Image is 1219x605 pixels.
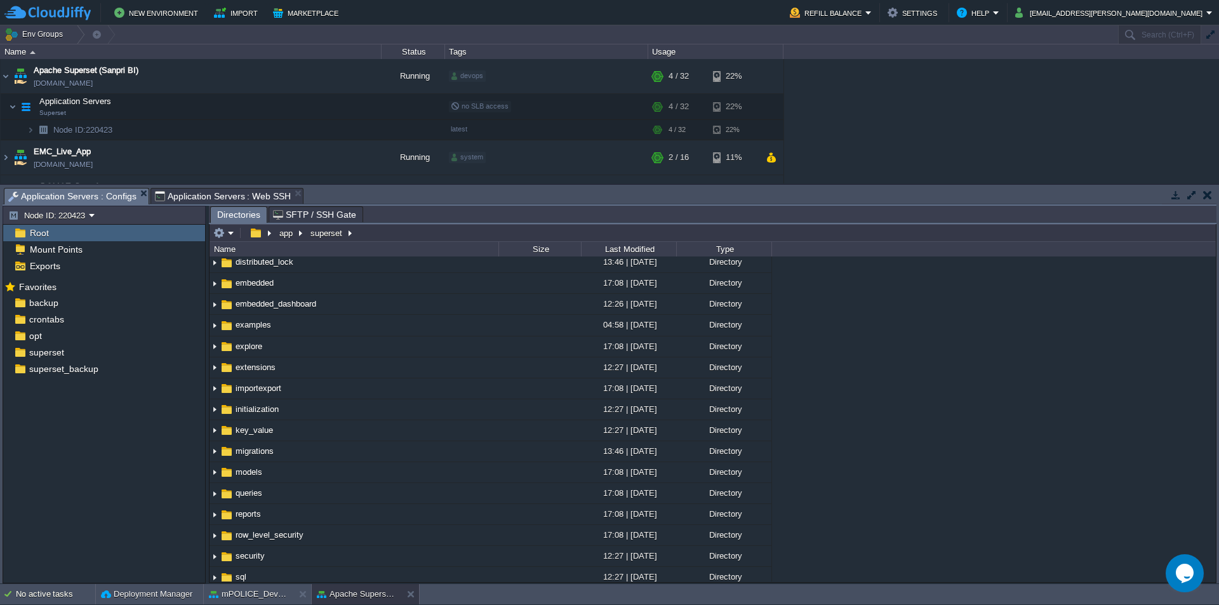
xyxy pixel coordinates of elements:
[676,420,771,440] div: Directory
[234,571,248,582] a: sql
[220,402,234,416] img: AMDAwAAAACH5BAEAAAAALAAAAAABAAEAAAICRAEAOw==
[210,224,1216,242] input: Click to enter the path
[581,252,676,272] div: 13:46 | [DATE]
[210,253,220,272] img: AMDAwAAAACH5BAEAAAAALAAAAAABAAEAAAICRAEAOw==
[1,44,381,59] div: Name
[446,44,648,59] div: Tags
[234,529,305,540] a: row_level_security
[676,315,771,335] div: Directory
[382,44,444,59] div: Status
[234,467,264,477] a: models
[210,463,220,482] img: AMDAwAAAACH5BAEAAAAALAAAAAABAAEAAAICRAEAOw==
[234,362,277,373] a: extensions
[27,347,66,358] a: superset
[220,423,234,437] img: AMDAwAAAACH5BAEAAAAALAAAAAABAAEAAAICRAEAOw==
[581,567,676,587] div: 12:27 | [DATE]
[676,252,771,272] div: Directory
[220,382,234,396] img: AMDAwAAAACH5BAEAAAAALAAAAAABAAEAAAICRAEAOw==
[8,209,89,221] button: Node ID: 220423
[210,484,220,503] img: AMDAwAAAACH5BAEAAAAALAAAAAABAAEAAAICRAEAOw==
[52,124,114,135] span: 220423
[676,336,771,356] div: Directory
[210,274,220,293] img: AMDAwAAAACH5BAEAAAAALAAAAAABAAEAAAICRAEAOw==
[210,400,220,420] img: AMDAwAAAACH5BAEAAAAALAAAAAABAAEAAAICRAEAOw==
[234,256,295,267] a: distributed_lock
[214,5,262,20] button: Import
[210,568,220,587] img: AMDAwAAAACH5BAEAAAAALAAAAAABAAEAAAICRAEAOw==
[234,488,264,498] a: queries
[234,550,267,561] a: security
[581,357,676,377] div: 12:27 | [DATE]
[669,94,689,119] div: 4 / 32
[669,175,689,209] div: 5 / 64
[27,330,44,342] a: opt
[27,363,100,375] span: superset_backup
[210,505,220,524] img: AMDAwAAAACH5BAEAAAAALAAAAAABAAEAAAICRAEAOw==
[581,441,676,461] div: 13:46 | [DATE]
[1,175,11,209] img: AMDAwAAAACH5BAEAAAAALAAAAAABAAEAAAICRAEAOw==
[210,421,220,441] img: AMDAwAAAACH5BAEAAAAALAAAAAABAAEAAAICRAEAOw==
[382,175,445,209] div: Running
[52,124,114,135] a: Node ID:220423
[27,297,60,309] a: backup
[1,140,11,175] img: AMDAwAAAACH5BAEAAAAALAAAAAABAAEAAAICRAEAOw==
[30,51,36,54] img: AMDAwAAAACH5BAEAAAAALAAAAAABAAEAAAICRAEAOw==
[676,357,771,377] div: Directory
[220,508,234,522] img: AMDAwAAAACH5BAEAAAAALAAAAAABAAEAAAICRAEAOw==
[209,588,289,601] button: mPOLICE_Dev_App
[27,314,66,325] span: crontabs
[1,59,11,93] img: AMDAwAAAACH5BAEAAAAALAAAAAABAAEAAAICRAEAOw==
[713,175,754,209] div: 83%
[27,260,62,272] span: Exports
[449,70,486,82] div: devops
[273,5,342,20] button: Marketplace
[581,273,676,293] div: 17:08 | [DATE]
[234,319,273,330] a: examples
[155,189,291,204] span: Application Servers : Web SSH
[713,59,754,93] div: 22%
[957,5,993,20] button: Help
[34,64,138,77] span: Apache Superset (Sanpri BI)
[11,59,29,93] img: AMDAwAAAACH5BAEAAAAALAAAAAABAAEAAAICRAEAOw==
[210,442,220,462] img: AMDAwAAAACH5BAEAAAAALAAAAAABAAEAAAICRAEAOw==
[11,140,29,175] img: AMDAwAAAACH5BAEAAAAALAAAAAABAAEAAAICRAEAOw==
[220,529,234,543] img: AMDAwAAAACH5BAEAAAAALAAAAAABAAEAAAICRAEAOw==
[220,487,234,501] img: AMDAwAAAACH5BAEAAAAALAAAAAABAAEAAAICRAEAOw==
[234,383,283,394] a: importexport
[217,207,260,223] span: Directories
[234,425,275,435] a: key_value
[676,441,771,461] div: Directory
[1166,554,1206,592] iframe: chat widget
[234,277,276,288] span: embedded
[220,571,234,585] img: AMDAwAAAACH5BAEAAAAALAAAAAABAAEAAAICRAEAOw==
[317,588,397,601] button: Apache Superset (Sanpri BI)
[581,399,676,419] div: 12:27 | [DATE]
[676,504,771,524] div: Directory
[676,399,771,419] div: Directory
[27,227,51,239] a: Root
[38,96,113,107] span: Application Servers
[34,180,109,193] a: mPOLICE_Dev_App
[34,77,93,90] a: [DOMAIN_NAME]
[581,504,676,524] div: 17:08 | [DATE]
[676,567,771,587] div: Directory
[34,158,93,171] a: [DOMAIN_NAME]
[669,59,689,93] div: 4 / 32
[713,120,754,140] div: 22%
[210,547,220,566] img: AMDAwAAAACH5BAEAAAAALAAAAAABAAEAAAICRAEAOw==
[1015,5,1206,20] button: [EMAIL_ADDRESS][PERSON_NAME][DOMAIN_NAME]
[34,145,91,158] a: EMC_Live_App
[581,525,676,545] div: 17:08 | [DATE]
[582,242,676,256] div: Last Modified
[220,550,234,564] img: AMDAwAAAACH5BAEAAAAALAAAAAABAAEAAAICRAEAOw==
